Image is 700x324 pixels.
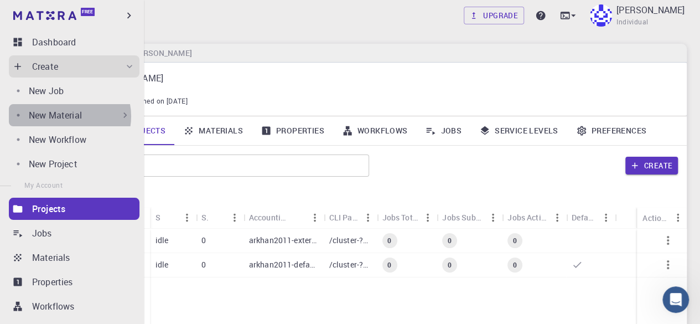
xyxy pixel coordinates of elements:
button: Menu [226,209,243,227]
button: Sort [288,209,306,227]
div: Actions [642,207,669,229]
span: My Account [24,181,63,189]
p: 0 [201,259,206,270]
a: Preferences [567,116,655,145]
a: Upgrade [464,7,524,24]
div: Jobs Total [376,207,437,228]
div: New Material [9,104,135,126]
a: New Workflow [9,128,135,151]
button: Menu [306,209,324,227]
span: 0 [443,236,456,245]
h6: [PERSON_NAME] [127,47,191,59]
p: arkhan2011-default [249,259,318,270]
p: idle [155,235,169,246]
p: Materials [32,251,70,264]
p: Dashboard [32,35,76,49]
button: Menu [669,209,687,227]
div: Default [572,207,597,228]
a: Properties [9,271,139,293]
p: Workflows [32,300,74,313]
a: Workflows [9,295,139,317]
div: Shared [196,207,243,228]
p: Jobs [32,227,52,240]
p: New Material [29,109,82,122]
div: Status [150,207,196,228]
div: Jobs Active [507,207,548,228]
div: Jobs Subm. [442,207,484,228]
span: 0 [509,260,521,270]
p: [PERSON_NAME] [616,3,685,17]
button: Menu [359,209,376,227]
div: CLI Path [324,207,377,228]
button: Menu [484,209,502,227]
p: Properties [32,275,73,289]
div: Accounting slug [243,207,324,228]
div: Accounting slug [249,207,288,228]
p: New Job [29,84,64,97]
span: 0 [383,236,396,245]
button: Menu [178,209,196,227]
button: Sort [160,209,178,227]
div: Shared [201,207,208,228]
div: Jobs Active [502,207,566,228]
p: New Workflow [29,133,86,146]
span: 0 [383,260,396,270]
p: /cluster-???-home/arkhan2011/arkhan2011-default [329,259,371,270]
a: Jobs [416,116,470,145]
button: Create [625,157,678,174]
button: Menu [419,209,437,227]
a: Materials [9,246,139,269]
div: Status [155,207,160,228]
iframe: Intercom live chat [662,286,689,313]
button: Menu [597,209,615,227]
a: Dashboard [9,31,139,53]
img: logo [13,11,76,20]
p: /cluster-???-home/arkhan2011/arkhan2011-external [329,235,371,246]
a: Service Levels [470,116,567,145]
p: New Project [29,157,77,171]
div: Jobs Subm. [437,207,502,228]
a: Workflows [333,116,417,145]
p: Projects [32,202,65,215]
span: Individual [616,17,648,28]
p: Create [32,60,58,73]
div: Actions [637,207,687,229]
span: Joined on [DATE] [133,96,188,107]
p: idle [155,259,169,270]
div: Default [566,207,615,228]
button: Sort [208,209,226,227]
div: CLI Path [329,207,359,228]
button: Menu [548,209,566,227]
a: New Job [9,80,135,102]
a: Properties [252,116,333,145]
span: 0 [443,260,456,270]
img: Abdul Rahman [590,4,612,27]
span: 0 [509,236,521,245]
a: Materials [174,116,252,145]
a: Jobs [9,222,139,244]
div: Jobs Total [382,207,419,228]
p: [PERSON_NAME] [95,71,669,85]
a: New Project [9,153,135,175]
span: Support [22,8,62,18]
div: Create [9,55,139,78]
p: arkhan2011-external [249,235,318,246]
p: 0 [201,235,206,246]
a: Projects [9,198,139,220]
